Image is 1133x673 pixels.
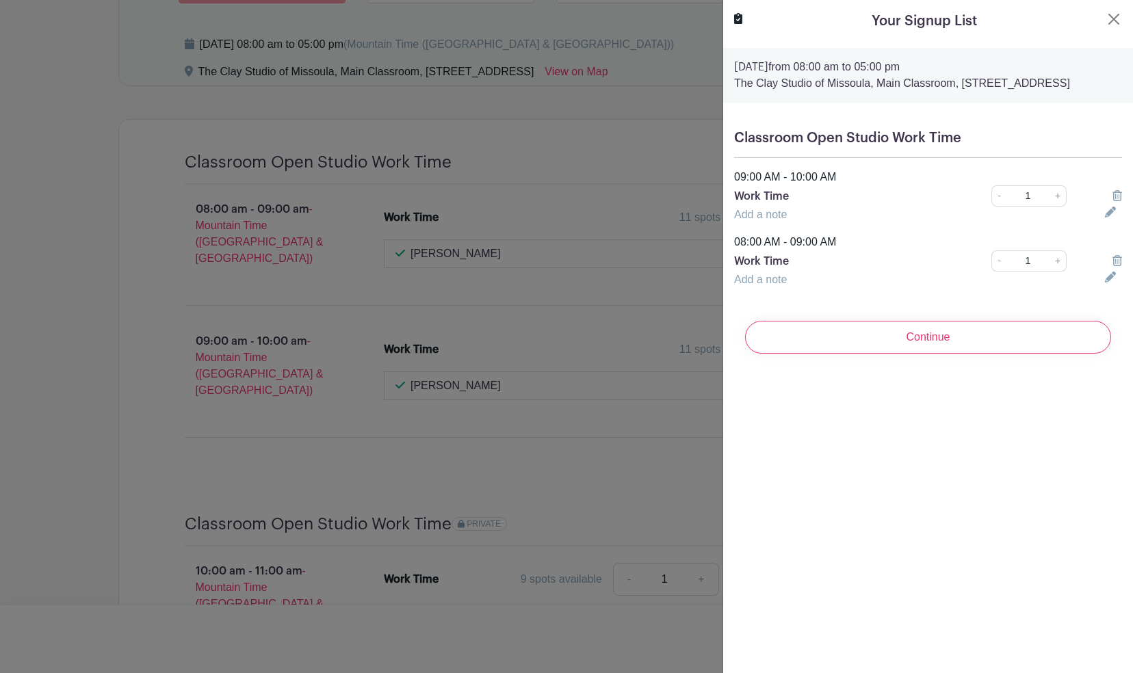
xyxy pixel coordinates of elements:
[872,11,977,31] h5: Your Signup List
[1050,250,1067,272] a: +
[734,130,1122,146] h5: Classroom Open Studio Work Time
[734,274,787,285] a: Add a note
[734,59,1122,75] p: from 08:00 am to 05:00 pm
[1106,11,1122,27] button: Close
[726,234,1130,250] div: 08:00 AM - 09:00 AM
[734,75,1122,92] p: The Clay Studio of Missoula, Main Classroom, [STREET_ADDRESS]
[734,188,954,204] p: Work Time
[991,250,1006,272] a: -
[734,253,954,269] p: Work Time
[1050,185,1067,207] a: +
[726,169,1130,185] div: 09:00 AM - 10:00 AM
[734,62,768,72] strong: [DATE]
[745,321,1111,354] input: Continue
[734,209,787,220] a: Add a note
[991,185,1006,207] a: -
